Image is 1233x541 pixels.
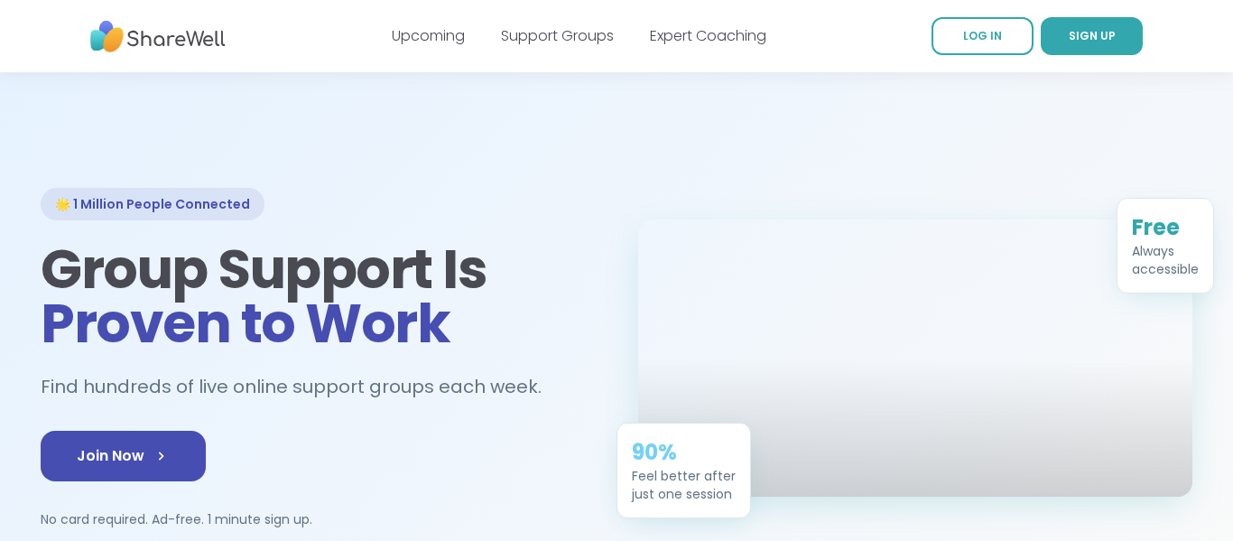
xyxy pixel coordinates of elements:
[41,188,264,220] div: 🌟 1 Million People Connected
[41,431,206,481] a: Join Now
[1069,28,1116,43] span: SIGN UP
[963,28,1002,43] span: LOG IN
[1132,242,1199,278] div: Always accessible
[392,25,465,46] a: Upcoming
[501,25,614,46] a: Support Groups
[41,510,595,528] p: No card required. Ad-free. 1 minute sign up.
[1041,17,1143,55] a: SIGN UP
[650,25,766,46] a: Expert Coaching
[90,12,226,61] img: ShareWell Nav Logo
[41,372,561,402] h2: Find hundreds of live online support groups each week.
[1132,213,1199,242] div: Free
[932,17,1034,55] a: LOG IN
[632,438,736,467] div: 90%
[632,467,736,503] div: Feel better after just one session
[41,285,450,361] span: Proven to Work
[41,242,595,350] h1: Group Support Is
[77,445,170,467] span: Join Now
